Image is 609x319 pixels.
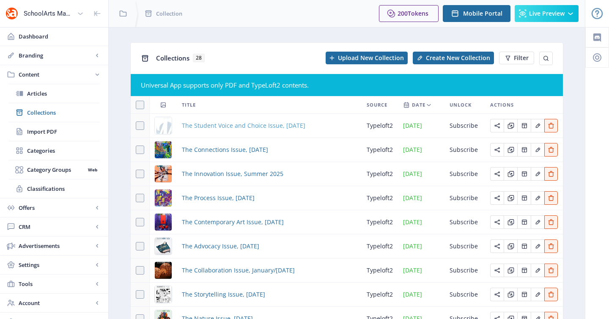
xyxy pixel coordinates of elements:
span: The Student Voice and Choice Issue, [DATE] [182,121,305,131]
a: Edit page [531,290,544,298]
td: Subscribe [444,210,485,234]
span: Content [19,70,93,79]
td: Subscribe [444,283,485,307]
a: Edit page [490,121,504,129]
a: Edit page [517,193,531,201]
a: Edit page [544,121,558,129]
td: typeloft2 [362,283,398,307]
button: Create New Collection [413,52,494,64]
span: Branding [19,51,93,60]
a: Classifications [8,179,100,198]
span: 28 [193,54,205,62]
div: SchoolArts Magazine [24,4,74,23]
a: Edit page [531,242,544,250]
img: 10c3aa48-9907-426a-b8e9-0dff08a38197.png [155,214,172,231]
a: The Process Issue, [DATE] [182,193,255,203]
span: Collections [156,54,189,62]
a: Import PDF [8,122,100,141]
a: Collections [8,103,100,122]
img: 9211a670-13fb-492a-930b-e4eb21ad28b3.png [155,262,172,279]
a: Edit page [504,290,517,298]
span: Tokens [408,9,428,17]
a: Edit page [490,290,504,298]
td: [DATE] [398,258,444,283]
a: Edit page [531,266,544,274]
button: Filter [499,52,534,64]
a: The Connections Issue, [DATE] [182,145,268,155]
a: Edit page [490,266,504,274]
a: Edit page [490,193,504,201]
a: Edit page [531,169,544,177]
a: Edit page [544,169,558,177]
span: Live Preview [529,10,565,17]
td: [DATE] [398,234,444,258]
td: typeloft2 [362,210,398,234]
td: [DATE] [398,138,444,162]
td: typeloft2 [362,138,398,162]
a: Edit page [504,145,517,153]
a: Edit page [544,145,558,153]
span: Actions [490,100,514,110]
button: Mobile Portal [443,5,510,22]
a: The Contemporary Art Issue, [DATE] [182,217,284,227]
a: The Storytelling Issue, [DATE] [182,289,265,300]
a: Edit page [517,217,531,225]
span: The Innovation Issue, Summer 2025 [182,169,283,179]
span: Advertisements [19,242,93,250]
td: typeloft2 [362,234,398,258]
td: typeloft2 [362,258,398,283]
a: Categories [8,141,100,160]
td: [DATE] [398,186,444,210]
a: Edit page [531,193,544,201]
img: 8e2b6bbf-8dae-414b-a6f5-84a18bbcfe9b.png [155,190,172,206]
span: Categories [27,146,100,155]
a: The Collaboration Issue, January/[DATE] [182,265,295,275]
td: Subscribe [444,114,485,138]
a: Edit page [490,169,504,177]
span: Classifications [27,184,100,193]
span: Settings [19,261,93,269]
span: Unlock [450,100,472,110]
span: Tools [19,280,93,288]
span: Import PDF [27,127,100,136]
span: The Advocacy Issue, [DATE] [182,241,259,251]
a: Edit page [490,145,504,153]
img: a4271694-0c87-4a09-9142-d883a85e28a1.png [155,238,172,255]
span: Filter [514,55,529,61]
span: Articles [27,89,100,98]
span: Account [19,299,93,307]
button: Live Preview [515,5,579,22]
a: Edit page [544,193,558,201]
span: CRM [19,223,93,231]
span: Offers [19,203,93,212]
img: d48d95ad-d8e3-41d8-84eb-334bbca4bb7b.png [155,165,172,182]
a: Edit page [517,266,531,274]
td: [DATE] [398,283,444,307]
span: Title [182,100,196,110]
a: Edit page [544,266,558,274]
a: Edit page [504,193,517,201]
td: typeloft2 [362,114,398,138]
img: 25e7b029-8912-40f9-bdfa-ba5e0f209b25.png [155,286,172,303]
nb-badge: Web [85,165,100,174]
span: Create New Collection [426,55,490,61]
button: Upload New Collection [326,52,408,64]
a: Edit page [504,242,517,250]
td: Subscribe [444,258,485,283]
button: 200Tokens [379,5,439,22]
span: Date [412,100,425,110]
span: Upload New Collection [338,55,404,61]
div: Universal App supports only PDF and TypeLoft2 contents. [141,81,553,89]
a: Edit page [504,169,517,177]
a: Edit page [544,217,558,225]
span: Collection [156,9,182,18]
td: typeloft2 [362,186,398,210]
td: typeloft2 [362,162,398,186]
a: Edit page [544,242,558,250]
span: Dashboard [19,32,101,41]
a: Edit page [517,290,531,298]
